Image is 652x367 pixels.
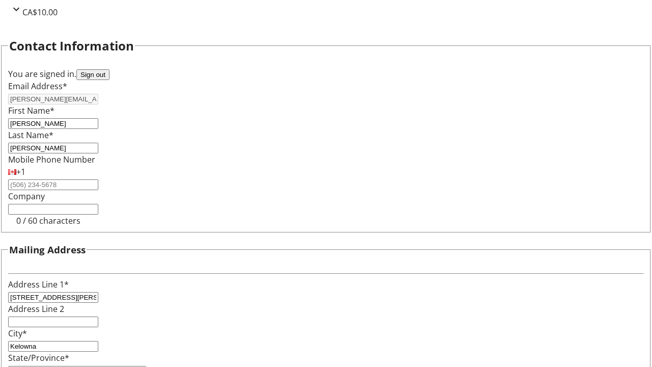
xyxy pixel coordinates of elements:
[8,129,53,141] label: Last Name*
[16,215,80,226] tr-character-limit: 0 / 60 characters
[8,81,67,92] label: Email Address*
[8,179,98,190] input: (506) 234-5678
[8,352,69,363] label: State/Province*
[8,341,98,352] input: City
[8,105,55,116] label: First Name*
[9,243,86,257] h3: Mailing Address
[9,37,134,55] h2: Contact Information
[22,7,58,18] span: CA$10.00
[76,69,110,80] button: Sign out
[8,191,45,202] label: Company
[8,292,98,303] input: Address
[8,279,69,290] label: Address Line 1*
[8,328,27,339] label: City*
[8,154,95,165] label: Mobile Phone Number
[8,303,64,314] label: Address Line 2
[8,68,644,80] div: You are signed in.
